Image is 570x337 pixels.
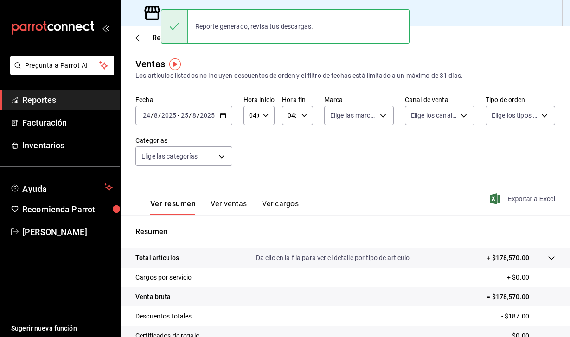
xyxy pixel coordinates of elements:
[135,71,555,81] div: Los artículos listados no incluyen descuentos de orden y el filtro de fechas está limitado a un m...
[501,312,555,321] p: - $187.00
[192,112,197,119] input: --
[178,112,179,119] span: -
[330,111,377,120] span: Elige las marcas
[6,67,114,77] a: Pregunta a Parrot AI
[22,226,113,238] span: [PERSON_NAME]
[189,112,192,119] span: /
[135,57,165,71] div: Ventas
[135,312,192,321] p: Descuentos totales
[180,112,189,119] input: --
[158,112,161,119] span: /
[507,273,555,282] p: + $0.00
[22,182,101,193] span: Ayuda
[135,137,232,144] label: Categorías
[243,96,275,103] label: Hora inicio
[487,292,555,302] p: = $178,570.00
[324,96,394,103] label: Marca
[135,96,232,103] label: Fecha
[102,24,109,32] button: open_drawer_menu
[11,324,113,333] span: Sugerir nueva función
[411,111,457,120] span: Elige los canales de venta
[135,33,183,42] button: Regresar
[135,226,555,237] p: Resumen
[22,203,113,216] span: Recomienda Parrot
[282,96,313,103] label: Hora fin
[256,253,410,263] p: Da clic en la fila para ver el detalle por tipo de artículo
[262,199,299,215] button: Ver cargos
[141,152,198,161] span: Elige las categorías
[152,33,183,42] span: Regresar
[492,193,555,204] button: Exportar a Excel
[486,96,555,103] label: Tipo de orden
[154,112,158,119] input: --
[135,292,171,302] p: Venta bruta
[211,199,247,215] button: Ver ventas
[161,112,177,119] input: ----
[135,253,179,263] p: Total artículos
[150,199,196,215] button: Ver resumen
[135,273,192,282] p: Cargos por servicio
[22,94,113,106] span: Reportes
[25,61,100,70] span: Pregunta a Parrot AI
[142,112,151,119] input: --
[199,112,215,119] input: ----
[10,56,114,75] button: Pregunta a Parrot AI
[487,253,529,263] p: + $178,570.00
[169,58,181,70] img: Tooltip marker
[197,112,199,119] span: /
[150,199,299,215] div: navigation tabs
[151,112,154,119] span: /
[492,111,538,120] span: Elige los tipos de orden
[188,16,321,37] div: Reporte generado, revisa tus descargas.
[22,139,113,152] span: Inventarios
[22,116,113,129] span: Facturación
[405,96,474,103] label: Canal de venta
